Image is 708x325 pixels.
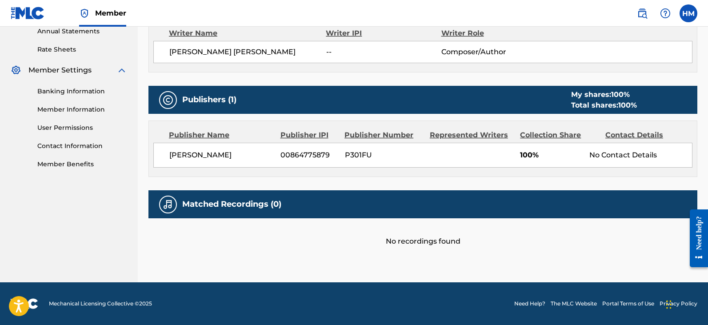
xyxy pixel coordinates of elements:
a: Member Benefits [37,160,127,169]
div: Writer Name [169,28,326,39]
iframe: Resource Center [683,202,708,274]
span: P301FU [345,150,423,160]
a: The MLC Website [551,300,597,308]
h5: Publishers (1) [182,95,236,105]
a: Public Search [633,4,651,22]
a: Need Help? [514,300,545,308]
img: Top Rightsholder [79,8,90,19]
a: Rate Sheets [37,45,127,54]
div: Total shares: [571,100,637,111]
span: Member Settings [28,65,92,76]
a: Privacy Policy [660,300,697,308]
a: User Permissions [37,123,127,132]
h5: Matched Recordings (0) [182,199,281,209]
span: [PERSON_NAME] [169,150,274,160]
div: User Menu [680,4,697,22]
span: 100 % [611,90,630,99]
div: Publisher Name [169,130,274,140]
div: Help [656,4,674,22]
span: Mechanical Licensing Collective © 2025 [49,300,152,308]
span: 00864775879 [280,150,338,160]
div: My shares: [571,89,637,100]
div: Publisher IPI [280,130,338,140]
img: help [660,8,671,19]
span: [PERSON_NAME] [PERSON_NAME] [169,47,326,57]
img: Member Settings [11,65,21,76]
div: Writer Role [441,28,546,39]
span: 100% [520,150,583,160]
div: Collection Share [520,130,599,140]
div: Writer IPI [326,28,441,39]
img: expand [116,65,127,76]
div: No Contact Details [589,150,692,160]
iframe: Chat Widget [664,282,708,325]
img: search [637,8,648,19]
span: Composer/Author [441,47,546,57]
img: Matched Recordings [163,199,173,210]
a: Member Information [37,105,127,114]
span: Member [95,8,126,18]
span: 100 % [618,101,637,109]
img: Publishers [163,95,173,105]
a: Contact Information [37,141,127,151]
img: logo [11,298,38,309]
a: Banking Information [37,87,127,96]
img: MLC Logo [11,7,45,20]
span: -- [326,47,441,57]
div: Publisher Number [344,130,423,140]
div: No recordings found [148,218,697,247]
a: Annual Statements [37,27,127,36]
div: Contact Details [605,130,684,140]
div: Drag [666,291,672,318]
a: Portal Terms of Use [602,300,654,308]
div: Represented Writers [430,130,513,140]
